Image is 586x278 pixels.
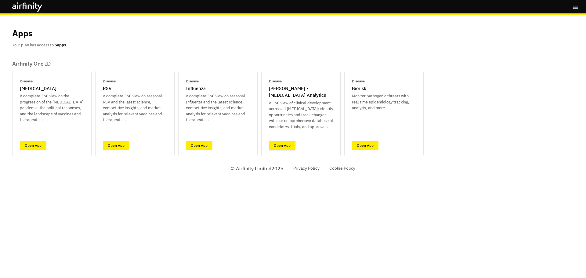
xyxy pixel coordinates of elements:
[186,93,250,123] p: A complete 360 view on seasonal Influenza and the latest science, competitive insights, and marke...
[352,78,365,84] p: Disease
[20,93,84,123] p: A complete 360 view on the progression of the [MEDICAL_DATA] pandemic, the political responses, a...
[55,42,67,48] b: 5 apps.
[20,78,33,84] p: Disease
[352,141,378,150] a: Open App
[269,141,295,150] a: Open App
[12,42,67,48] p: Your plan has access to
[103,85,111,92] p: RSV
[269,85,333,99] p: [PERSON_NAME] - [MEDICAL_DATA] Analytics
[269,78,282,84] p: Disease
[103,78,116,84] p: Disease
[20,85,56,92] p: [MEDICAL_DATA]
[103,141,129,150] a: Open App
[12,60,424,67] p: Airfinity One ID
[231,165,284,172] p: © Airfinity Limited 2025
[186,78,199,84] p: Disease
[293,165,320,171] a: Privacy Policy
[186,85,206,92] p: Influenza
[269,100,333,130] p: A 360 view of clinical development across all [MEDICAL_DATA]; identify opportunities and track ch...
[352,93,416,111] p: Monitor pathogenic threats with real time epidemiology tracking, analysis, and more.
[103,93,167,123] p: A complete 360 view on seasonal RSV and the latest science, competitive insights, and market anal...
[186,141,212,150] a: Open App
[20,141,46,150] a: Open App
[12,27,33,40] p: Apps
[352,85,366,92] p: Biorisk
[329,165,355,171] a: Cookie Policy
